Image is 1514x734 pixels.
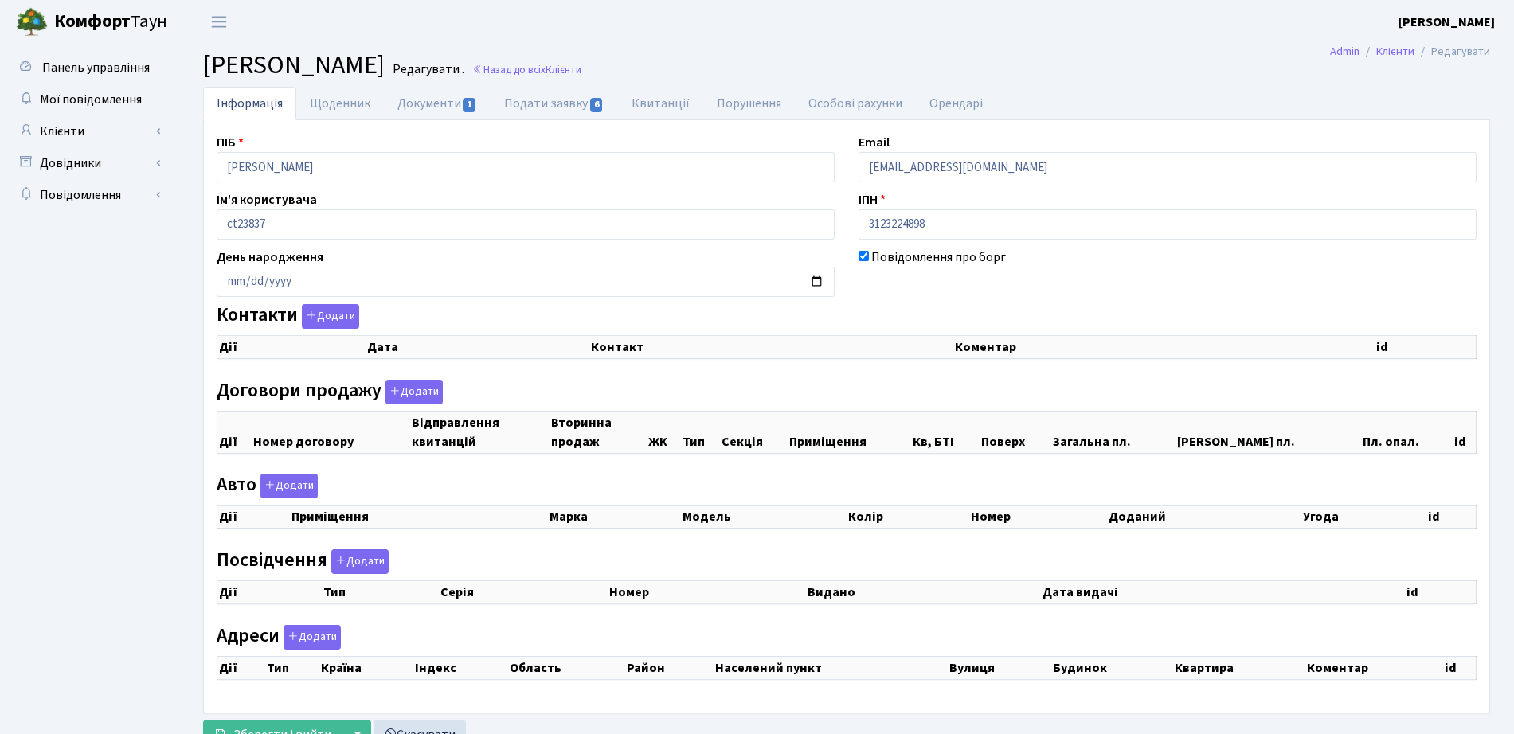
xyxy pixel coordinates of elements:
th: id [1405,580,1477,603]
a: Додати [280,622,341,650]
th: id [1443,656,1477,679]
th: Дата [366,336,589,359]
a: Довідники [8,147,167,179]
button: Авто [260,474,318,498]
th: Серія [439,580,608,603]
th: Відправлення квитанцій [410,411,549,453]
label: Email [859,133,890,152]
th: Індекс [413,656,508,679]
a: Додати [381,377,443,404]
th: Угода [1301,506,1426,529]
label: Ім'я користувача [217,190,317,209]
span: Панель управління [42,59,150,76]
th: Загальна пл. [1051,411,1176,453]
a: Назад до всіхКлієнти [472,62,581,77]
th: [PERSON_NAME] пл. [1176,411,1361,453]
a: Документи [384,87,491,120]
li: Редагувати [1414,43,1490,61]
b: Комфорт [54,9,131,34]
small: Редагувати . [389,62,464,77]
th: Марка [548,506,681,529]
b: [PERSON_NAME] [1399,14,1495,31]
label: Повідомлення про борг [871,248,1006,267]
span: Клієнти [546,62,581,77]
th: Модель [681,506,847,529]
th: Тип [681,411,720,453]
nav: breadcrumb [1306,35,1514,68]
th: Колір [847,506,969,529]
a: Панель управління [8,52,167,84]
label: ІПН [859,190,886,209]
a: Щоденник [296,87,384,120]
a: Повідомлення [8,179,167,211]
th: Тип [322,580,439,603]
span: Таун [54,9,167,36]
img: logo.png [16,6,48,38]
a: Орендарі [916,87,996,120]
a: Додати [327,546,389,574]
a: Додати [298,302,359,330]
button: Переключити навігацію [199,9,239,35]
th: Доданий [1107,506,1301,529]
th: Тип [265,656,319,679]
th: Вторинна продаж [550,411,647,453]
a: Подати заявку [491,87,617,120]
a: Клієнти [8,115,167,147]
a: Admin [1330,43,1359,60]
th: Дії [217,580,322,603]
label: Договори продажу [217,380,443,404]
th: Вулиця [948,656,1051,679]
button: Договори продажу [385,380,443,404]
a: Квитанції [618,87,703,120]
th: Район [625,656,714,679]
a: [PERSON_NAME] [1399,13,1495,32]
a: Інформація [203,87,296,120]
th: Поверх [980,411,1051,453]
label: ПІБ [217,133,244,152]
th: Дата видачі [1041,580,1404,603]
a: Додати [256,471,318,499]
label: Контакти [217,304,359,329]
span: [PERSON_NAME] [203,47,385,84]
a: Порушення [703,87,795,120]
th: Видано [806,580,1041,603]
th: Населений пункт [714,656,948,679]
label: День народження [217,248,323,267]
span: 1 [463,98,475,112]
button: Адреси [284,625,341,650]
th: Пл. опал. [1361,411,1453,453]
th: ЖК [647,411,681,453]
th: Кв, БТІ [911,411,980,453]
th: id [1426,506,1477,529]
th: Коментар [1305,656,1443,679]
th: Приміщення [788,411,911,453]
th: Країна [319,656,413,679]
button: Посвідчення [331,549,389,574]
a: Мої повідомлення [8,84,167,115]
span: 6 [590,98,603,112]
th: Номер договору [252,411,410,453]
th: Приміщення [290,506,548,529]
th: Контакт [589,336,953,359]
label: Адреси [217,625,341,650]
th: Дії [217,336,366,359]
a: Особові рахунки [795,87,916,120]
a: Клієнти [1376,43,1414,60]
th: Номер [969,506,1107,529]
button: Контакти [302,304,359,329]
th: id [1453,411,1477,453]
th: Коментар [953,336,1375,359]
th: Дії [217,656,266,679]
th: Дії [217,411,252,453]
th: id [1375,336,1476,359]
label: Посвідчення [217,549,389,574]
span: Мої повідомлення [40,91,142,108]
th: Будинок [1051,656,1173,679]
th: Область [508,656,625,679]
th: Дії [217,506,290,529]
label: Авто [217,474,318,498]
th: Квартира [1173,656,1305,679]
th: Номер [608,580,806,603]
th: Секція [720,411,788,453]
